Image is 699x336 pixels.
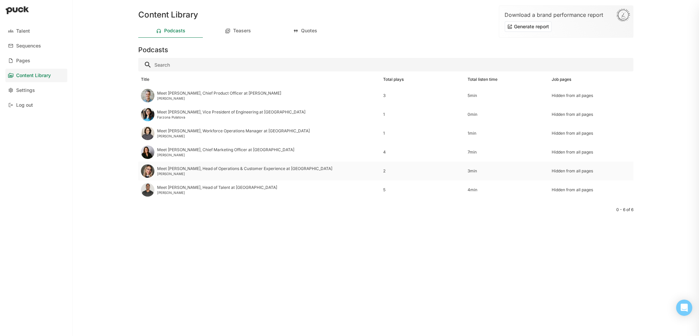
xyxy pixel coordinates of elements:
[383,169,462,173] div: 2
[552,77,571,82] div: Job pages
[676,300,692,316] div: Open Intercom Messenger
[383,112,462,117] div: 1
[505,21,552,32] button: Generate report
[468,188,547,192] div: 4min
[157,134,310,138] div: [PERSON_NAME]
[616,8,630,22] img: Sun-D3Rjj4Si.svg
[552,112,631,117] div: Hidden from all pages
[301,28,317,34] div: Quotes
[5,24,67,38] a: Talent
[552,93,631,98] div: Hidden from all pages
[468,150,547,155] div: 7min
[383,93,462,98] div: 3
[383,77,404,82] div: Total plays
[5,69,67,82] a: Content Library
[157,91,281,96] div: Meet [PERSON_NAME], Chief Product Officer at [PERSON_NAME]
[157,115,305,119] div: Farzona Pulatova
[16,58,30,64] div: Pages
[141,77,149,82] div: Title
[5,39,67,53] a: Sequences
[157,147,294,152] div: Meet [PERSON_NAME], Chief Marketing Officer at [GEOGRAPHIC_DATA]
[157,153,294,157] div: [PERSON_NAME]
[138,11,198,19] h1: Content Library
[383,150,462,155] div: 4
[552,188,631,192] div: Hidden from all pages
[383,188,462,192] div: 5
[157,172,332,176] div: [PERSON_NAME]
[138,46,168,54] h3: Podcasts
[5,83,67,97] a: Settings
[468,93,547,98] div: 5min
[157,110,305,114] div: Meet [PERSON_NAME], Vice President of Engineering at [GEOGRAPHIC_DATA]
[138,58,633,71] input: Search
[383,131,462,136] div: 1
[16,28,30,34] div: Talent
[505,11,628,19] div: Download a brand performance report
[157,129,310,133] div: Meet [PERSON_NAME], Workforce Operations Manager at [GEOGRAPHIC_DATA]
[468,131,547,136] div: 1min
[468,169,547,173] div: 3min
[16,102,33,108] div: Log out
[16,43,41,49] div: Sequences
[552,150,631,155] div: Hidden from all pages
[552,131,631,136] div: Hidden from all pages
[164,28,185,34] div: Podcasts
[157,166,332,171] div: Meet [PERSON_NAME], Head of Operations & Customer Experience at [GEOGRAPHIC_DATA]
[16,88,35,93] div: Settings
[468,112,547,117] div: 0min
[157,96,281,100] div: [PERSON_NAME]
[233,28,251,34] div: Teasers
[5,54,67,67] a: Pages
[468,77,498,82] div: Total listen time
[16,73,51,78] div: Content Library
[157,191,277,195] div: [PERSON_NAME]
[138,207,633,212] div: 0 - 6 of 6
[552,169,631,173] div: Hidden from all pages
[157,185,277,190] div: Meet [PERSON_NAME], Head of Talent at [GEOGRAPHIC_DATA]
